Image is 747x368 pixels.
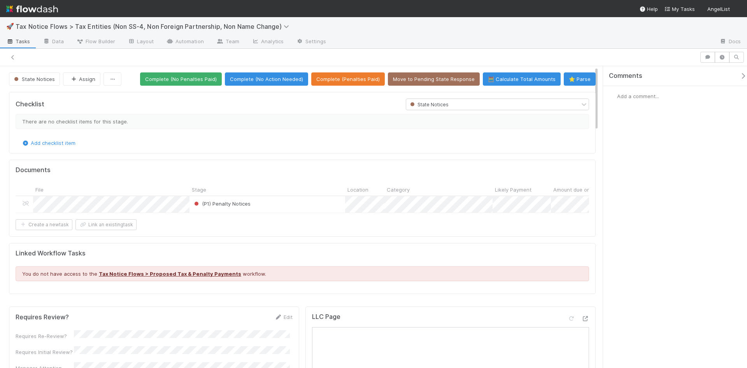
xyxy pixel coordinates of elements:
h5: Checklist [16,100,44,108]
div: Requires Re-Review? [16,332,74,340]
button: 🧮 Calculate Total Amounts [483,72,561,86]
img: avatar_e41e7ae5-e7d9-4d8d-9f56-31b0d7a2f4fd.png [733,5,741,13]
button: Move to Pending State Response [388,72,480,86]
span: Stage [192,186,206,194]
button: ⭐ Parse [564,72,596,86]
span: My Tasks [664,6,695,12]
span: Category [387,186,410,194]
a: Team [210,36,245,48]
h5: Requires Review? [16,313,69,321]
a: Docs [713,36,747,48]
div: You do not have access to the workflow. [16,266,589,281]
div: Requires Initial Review? [16,348,74,356]
span: Amount due or refunded [553,186,607,194]
span: AngelList [707,6,730,12]
button: Complete (Penalties Paid) [311,72,385,86]
img: avatar_e41e7ae5-e7d9-4d8d-9f56-31b0d7a2f4fd.png [609,92,617,100]
a: Settings [290,36,332,48]
div: Help [639,5,658,13]
h5: LLC Page [312,313,340,321]
span: 🚀 [6,23,14,30]
span: Tasks [6,37,30,45]
button: Link an existingtask [75,219,137,230]
button: Create a newtask [16,219,72,230]
button: Assign [63,72,100,86]
a: Edit [274,314,293,320]
h5: Documents [16,166,51,174]
span: Location [347,186,368,194]
span: State Notices [12,76,55,82]
span: State Notices [409,102,449,107]
a: My Tasks [664,5,695,13]
span: Tax Notice Flows > Tax Entities (Non SS-4, Non Foreign Partnership, Non Name Change) [16,23,293,30]
span: (P1) Penalty Notices [193,201,251,207]
h5: Linked Workflow Tasks [16,250,589,257]
span: Likely Payment [495,186,531,194]
button: State Notices [9,72,60,86]
span: Flow Builder [76,37,115,45]
a: Analytics [245,36,290,48]
a: Tax Notice Flows > Proposed Tax & Penalty Payments [99,271,241,277]
a: Layout [121,36,160,48]
a: Add checklist item [21,140,75,146]
span: Comments [609,72,642,80]
img: logo-inverted-e16ddd16eac7371096b0.svg [6,2,58,16]
div: There are no checklist items for this stage. [16,114,589,129]
a: Data [37,36,70,48]
span: Add a comment... [617,93,659,99]
button: Complete (No Penalties Paid) [140,72,222,86]
button: Complete (No Action Needed) [225,72,308,86]
a: Automation [160,36,210,48]
a: Flow Builder [70,36,121,48]
span: File [35,186,44,194]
